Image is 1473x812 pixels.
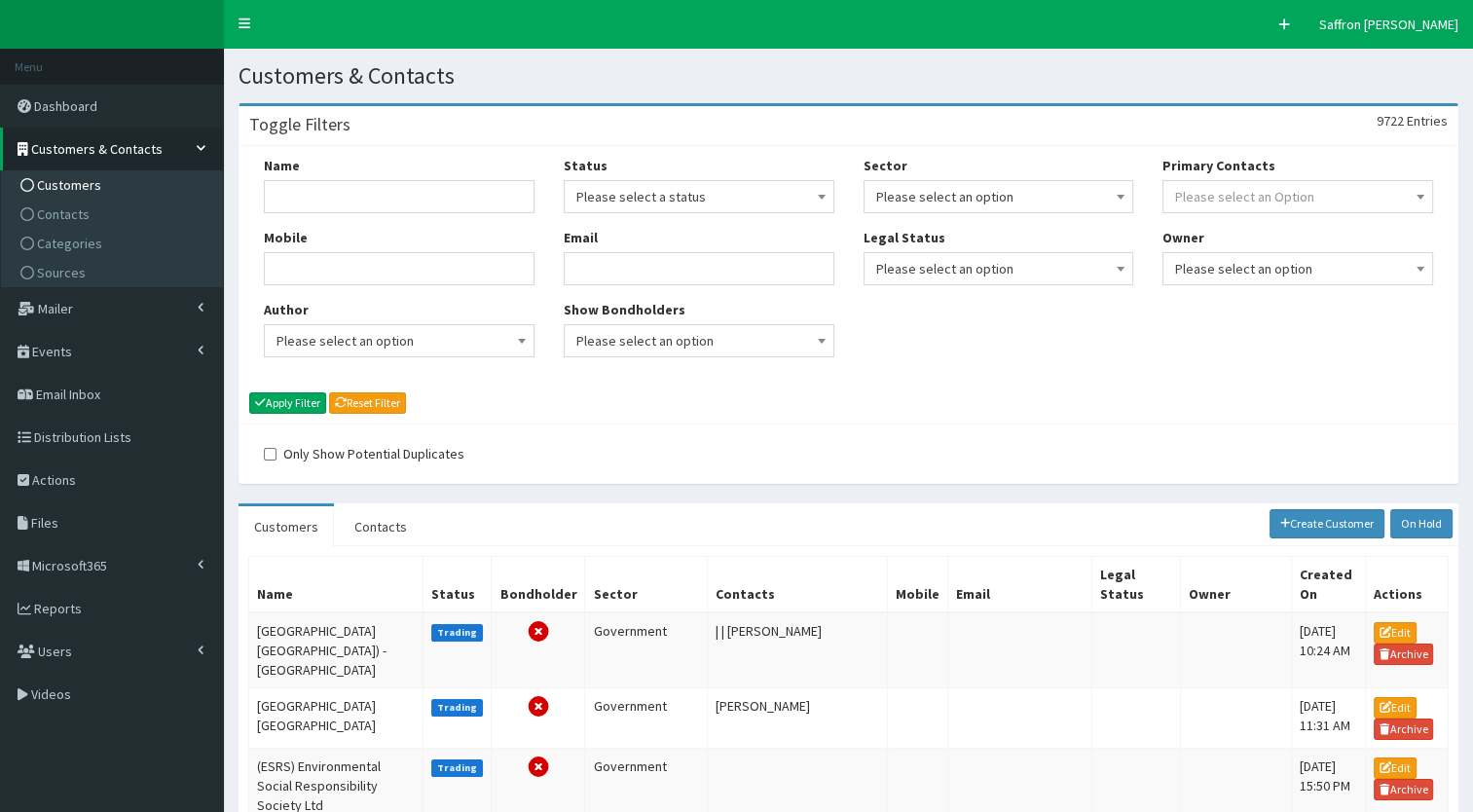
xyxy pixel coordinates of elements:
td: Government [585,612,708,688]
span: Categories [37,235,102,252]
span: Microsoft365 [32,557,107,574]
span: Please select an option [1162,252,1433,285]
th: Bondholder [492,556,585,612]
a: Archive [1374,719,1434,740]
a: Archive [1374,644,1434,665]
th: Mobile [888,556,948,612]
label: Trading [431,699,484,717]
a: Categories [6,229,223,258]
span: Please select an option [1175,255,1420,282]
label: Name [264,156,300,175]
th: Sector [585,556,708,612]
span: Mailer [38,300,73,317]
span: Please select an Option [1175,188,1314,205]
span: Please select an option [276,327,522,354]
td: [GEOGRAPHIC_DATA] [GEOGRAPHIC_DATA]) - [GEOGRAPHIC_DATA] [249,612,423,688]
a: Reset Filter [329,392,406,414]
label: Show Bondholders [564,300,685,319]
label: Primary Contacts [1162,156,1275,175]
span: Videos [31,685,71,703]
td: [GEOGRAPHIC_DATA] [GEOGRAPHIC_DATA] [249,687,423,748]
td: [PERSON_NAME] [708,687,888,748]
a: Contacts [339,506,423,547]
label: Mobile [264,228,308,247]
a: Sources [6,258,223,287]
th: Status [423,556,492,612]
th: Actions [1365,556,1448,612]
input: Only Show Potential Duplicates [264,448,276,461]
h3: Toggle Filters [249,116,350,133]
label: Sector [864,156,907,175]
span: Users [38,643,72,660]
span: Please select an option [564,324,834,357]
th: Name [249,556,423,612]
td: Government [585,687,708,748]
a: Edit [1374,622,1417,644]
label: Status [564,156,608,175]
label: Email [564,228,598,247]
a: Create Customer [1270,509,1385,538]
button: Apply Filter [249,392,326,414]
a: Edit [1374,757,1417,779]
th: Owner [1180,556,1291,612]
label: Trading [431,759,484,777]
a: Edit [1374,697,1417,719]
span: Email Inbox [36,386,100,403]
th: Contacts [708,556,888,612]
span: Please select an option [876,255,1122,282]
a: Archive [1374,779,1434,800]
td: [DATE] 10:24 AM [1291,612,1365,688]
label: Trading [431,624,484,642]
span: Customers & Contacts [31,140,163,158]
span: Actions [32,471,76,489]
span: Please select an option [576,327,822,354]
span: Distribution Lists [34,428,131,446]
span: Reports [34,600,82,617]
span: Please select an option [264,324,534,357]
span: Saffron [PERSON_NAME] [1319,16,1458,33]
a: Customers [239,506,334,547]
span: Contacts [37,205,90,223]
td: | | [PERSON_NAME] [708,612,888,688]
span: Dashboard [34,97,97,115]
span: Please select a status [576,183,822,210]
span: 9722 [1377,112,1404,129]
th: Email [948,556,1092,612]
label: Legal Status [864,228,945,247]
h1: Customers & Contacts [239,63,1458,89]
label: Owner [1162,228,1204,247]
span: Please select a status [564,180,834,213]
span: Events [32,343,72,360]
th: Legal Status [1091,556,1180,612]
span: Please select an option [864,180,1134,213]
a: Customers [6,170,223,200]
td: [DATE] 11:31 AM [1291,687,1365,748]
a: Contacts [6,200,223,229]
label: Only Show Potential Duplicates [264,444,464,463]
th: Created On [1291,556,1365,612]
span: Please select an option [864,252,1134,285]
a: On Hold [1390,509,1453,538]
label: Author [264,300,309,319]
span: Files [31,514,58,532]
span: Entries [1407,112,1448,129]
span: Customers [37,176,101,194]
span: Please select an option [876,183,1122,210]
span: Sources [37,264,86,281]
